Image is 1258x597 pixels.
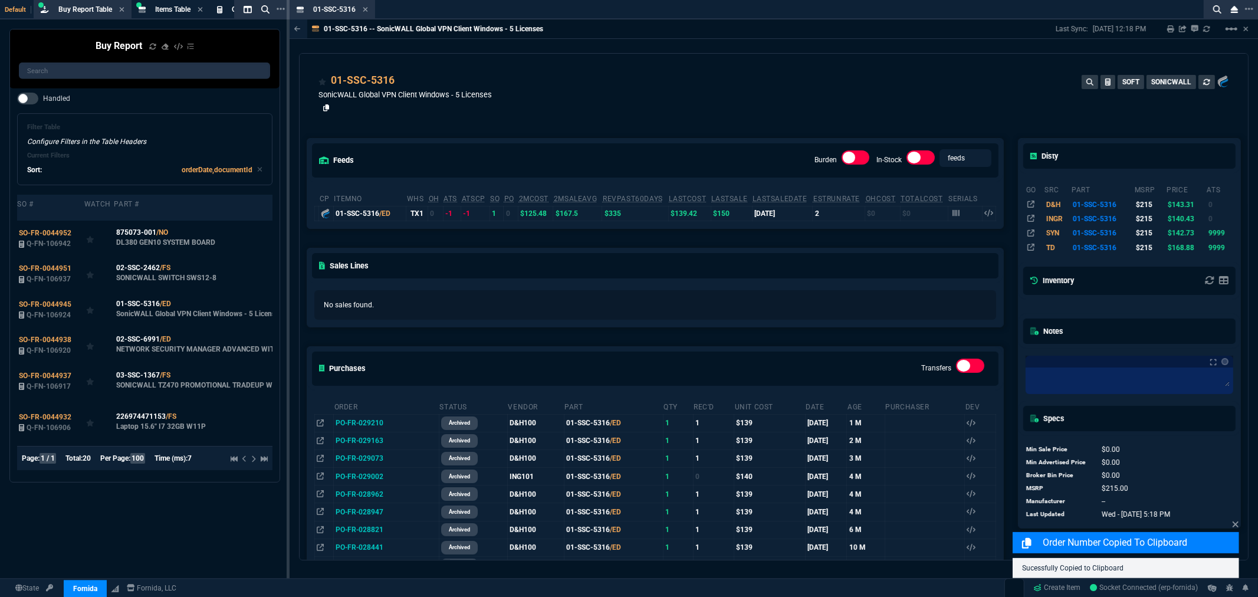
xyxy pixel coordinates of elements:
[114,221,303,256] td: DL380 GEN10 SYSTEM BOARD
[331,73,395,88] a: 01-SSC-5316
[847,398,885,415] th: Age
[116,380,301,390] p: SONICWALL TZ470 PROMOTIONAL TRADEUP WITH 3YR EPSS
[319,189,334,206] th: cp
[1026,226,1233,240] tr: SONICWALL GLOBAL VPN CLIENT WINDOWS - 5 LICENSES
[27,424,71,432] span: Q-FN-106906
[1044,212,1071,226] td: INGR
[805,503,847,521] td: [DATE]
[1044,197,1071,211] td: D&H
[65,454,83,462] span: Total:
[406,189,428,206] th: WHS
[1118,75,1144,89] button: SOFT
[1044,181,1071,197] th: src
[1134,241,1166,255] td: $215
[5,6,31,14] span: Default
[610,526,621,534] span: /ED
[610,419,621,427] span: /ED
[17,199,33,209] div: SO #
[42,583,57,593] a: API TOKEN
[19,372,71,380] span: SO-FR-0044937
[734,398,805,415] th: Unit Cost
[734,414,805,432] td: $139
[1102,471,1120,480] span: 0
[160,334,171,345] a: /ED
[490,206,504,221] td: 1
[84,199,111,209] div: Watch
[1026,443,1171,456] tr: undefined
[27,123,262,132] h6: Filter Table
[564,450,663,467] td: 01-SSC-5316
[27,240,71,248] span: Q-FN-106942
[1071,181,1134,197] th: part
[1026,508,1171,521] tr: undefined
[1026,197,1233,211] tr: Global VPN Client Windows - 5
[1026,469,1091,482] td: Broker Bin Price
[1243,24,1249,34] a: Hide Workbench
[317,543,324,552] nx-icon: Open In Opposite Panel
[1026,456,1091,469] td: Min Advertised Price
[1166,181,1206,197] th: price
[336,419,383,427] span: PO-FR-029210
[116,334,160,345] span: 02-SSC-6991
[449,507,470,517] p: archived
[336,507,436,517] nx-fornida-value: PO-FR-028947
[663,486,693,503] td: 1
[663,450,693,467] td: 1
[847,539,885,556] td: 10 M
[519,195,549,203] abbr: Avg cost of all PO invoices for 2 months
[334,398,439,415] th: Order
[1026,456,1171,469] tr: undefined
[123,583,180,593] a: msbcCompanyName
[336,489,436,500] nx-fornida-value: PO-FR-028962
[504,206,518,221] td: 0
[406,206,428,221] td: TX1
[693,432,734,450] td: 1
[155,5,190,14] span: Items Table
[1206,197,1233,211] td: 0
[507,503,564,521] td: D&H100
[1026,212,1233,226] tr: GLOBAL VPN 5 CLIENT WINDOWS 5U LICENSE
[1030,275,1074,286] h5: Inventory
[86,414,112,431] div: Add to Watchlist
[866,195,896,203] abbr: Avg Cost of Inventory on-hand
[693,539,734,556] td: 1
[1030,326,1063,337] h5: Notes
[317,526,324,534] nx-icon: Open In Opposite Panel
[449,472,470,481] p: archived
[198,5,203,15] nx-icon: Close Tab
[847,450,885,467] td: 3 M
[693,398,734,415] th: Rec'd
[336,524,436,535] nx-fornida-value: PO-FR-028821
[1226,2,1243,17] nx-icon: Close Workbench
[900,206,948,221] td: $0
[805,521,847,539] td: [DATE]
[324,24,543,34] p: 01-SSC-5316 -- SonicWALL Global VPN Client Windows - 5 Licenses
[449,418,470,428] p: archived
[1166,197,1206,211] td: $143.31
[336,453,436,464] nx-fornida-value: PO-FR-029073
[1102,510,1170,519] span: 1758129480694
[318,89,492,100] p: SonicWALL Global VPN Client Windows - 5 Licenses
[1071,241,1134,255] td: 01-SSC-5316
[27,275,71,283] span: Q-FN-106937
[114,399,303,446] td: Laptop 15.6" I7 32GB W11P
[19,63,270,79] input: Search
[166,411,176,422] a: /FS
[428,206,444,221] td: 0
[379,209,390,218] span: /ED
[610,490,621,498] span: /ED
[27,136,262,147] p: Configure Filters in the Table Headers
[1044,226,1071,240] td: SYN
[257,2,274,17] nx-icon: Search
[336,508,383,516] span: PO-FR-028947
[1206,241,1233,255] td: 9999
[711,206,752,221] td: $150
[1093,24,1146,34] p: [DATE] 12:18 PM
[956,359,984,378] div: Transfers
[119,5,124,15] nx-icon: Close Tab
[336,435,436,446] nx-fornida-value: PO-FR-029163
[948,189,982,206] th: Serials
[901,195,942,203] abbr: Total Cost of Units on Hand
[507,468,564,486] td: ING101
